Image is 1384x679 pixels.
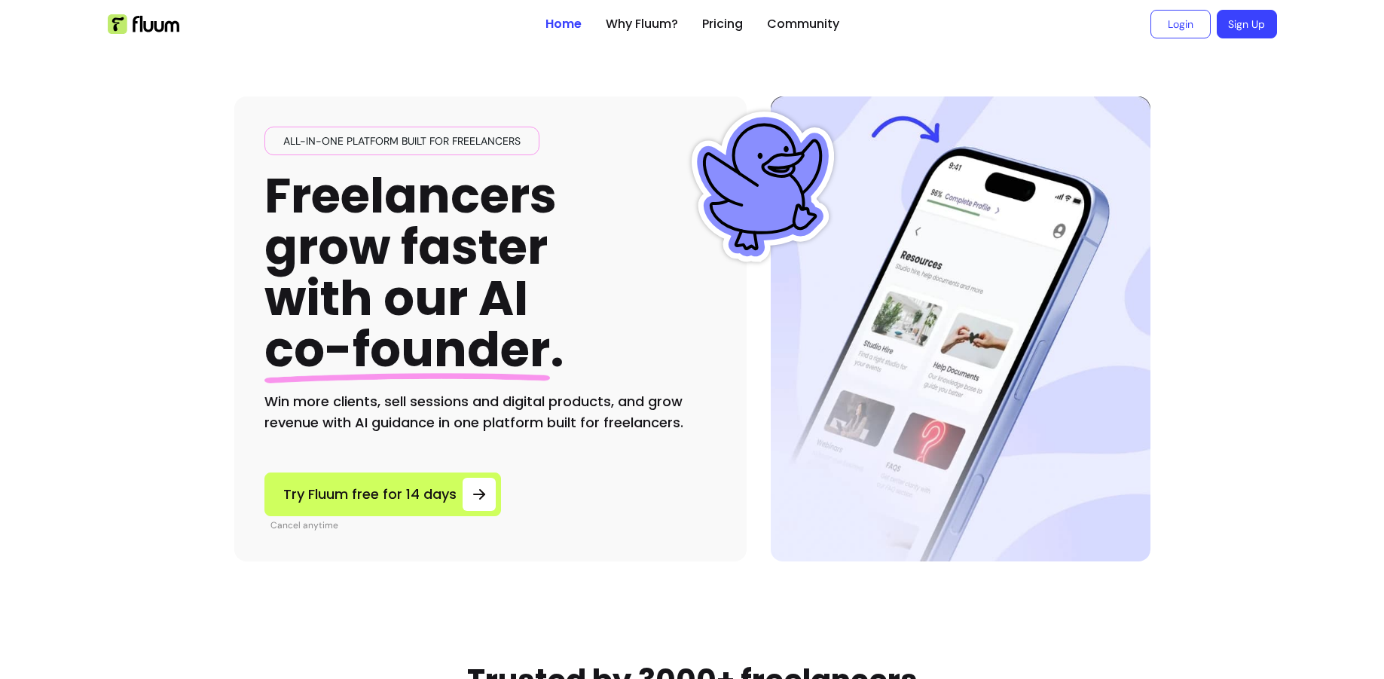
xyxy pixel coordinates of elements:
[545,15,582,33] a: Home
[771,96,1150,561] img: Hero
[688,112,839,262] img: Fluum Duck sticker
[606,15,678,33] a: Why Fluum?
[277,133,527,148] span: All-in-one platform built for freelancers
[264,170,564,376] h1: Freelancers grow faster with our AI .
[264,316,550,383] span: co-founder
[767,15,839,33] a: Community
[1150,10,1211,38] a: Login
[283,484,457,505] span: Try Fluum free for 14 days
[108,14,179,34] img: Fluum Logo
[270,519,501,531] p: Cancel anytime
[1217,10,1277,38] a: Sign Up
[702,15,743,33] a: Pricing
[264,391,716,433] h2: Win more clients, sell sessions and digital products, and grow revenue with AI guidance in one pl...
[264,473,501,516] a: Try Fluum free for 14 days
